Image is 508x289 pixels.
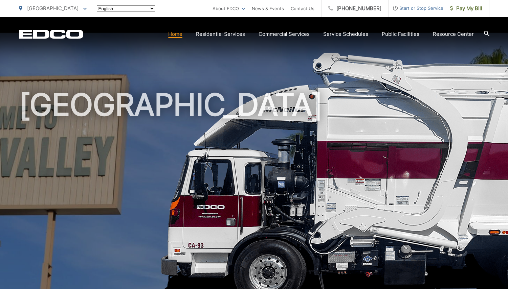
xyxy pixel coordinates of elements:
[252,4,284,13] a: News & Events
[168,30,182,38] a: Home
[97,5,155,12] select: Select a language
[450,4,482,13] span: Pay My Bill
[27,5,79,11] span: [GEOGRAPHIC_DATA]
[19,29,83,39] a: EDCD logo. Return to the homepage.
[433,30,474,38] a: Resource Center
[291,4,314,13] a: Contact Us
[259,30,310,38] a: Commercial Services
[213,4,245,13] a: About EDCO
[382,30,419,38] a: Public Facilities
[323,30,368,38] a: Service Schedules
[196,30,245,38] a: Residential Services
